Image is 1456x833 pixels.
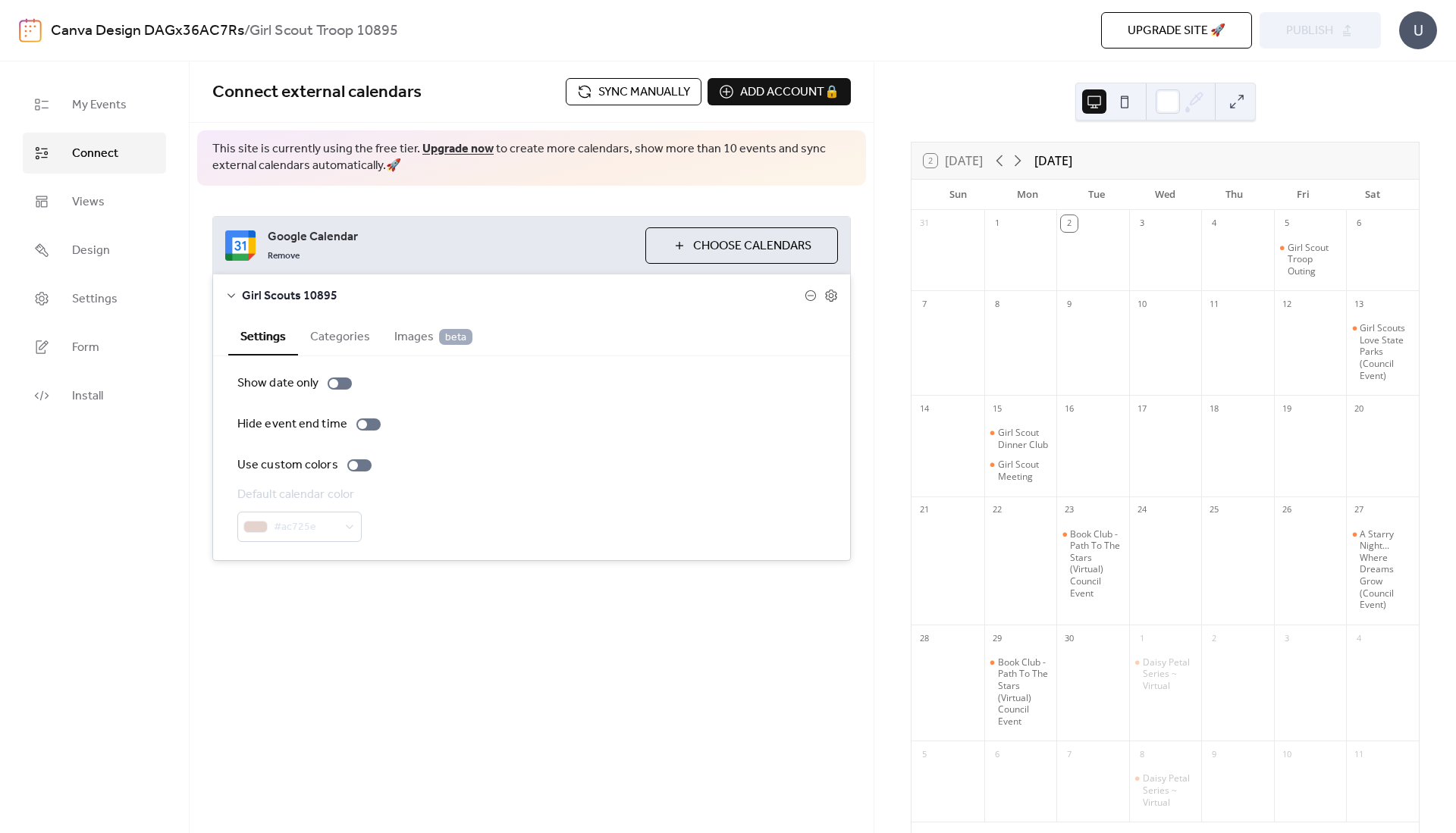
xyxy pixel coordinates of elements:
[23,133,166,174] a: Connect
[1061,502,1078,518] div: 23
[1338,180,1407,210] div: Sat
[1351,630,1367,647] div: 4
[23,375,166,416] a: Install
[916,400,933,417] div: 14
[23,278,166,319] a: Settings
[1061,296,1078,312] div: 9
[1206,630,1222,647] div: 2
[989,630,1006,647] div: 29
[1061,400,1078,417] div: 16
[1134,215,1150,232] div: 3
[72,242,110,260] span: Design
[1134,746,1150,763] div: 8
[1206,296,1222,312] div: 11
[984,459,1057,482] div: Girl Scout Meeting
[1360,322,1413,381] div: Girl Scouts Love State Parks (Council Event)
[422,137,494,161] a: Upgrade now
[1279,630,1295,647] div: 3
[382,317,485,354] button: Images beta
[998,459,1051,482] div: Girl Scout Meeting
[23,230,166,271] a: Design
[1200,180,1269,210] div: Thu
[1269,180,1338,210] div: Fri
[1351,215,1367,232] div: 6
[237,374,318,393] div: Show date only
[72,145,118,163] span: Connect
[566,78,701,105] button: Sync manually
[1279,215,1295,232] div: 5
[993,180,1062,210] div: Mon
[1346,322,1419,381] div: Girl Scouts Love State Parks (Council Event)
[1279,296,1295,312] div: 12
[1129,772,1202,808] div: Daisy Petal Series ~ Virtual
[598,83,690,102] span: Sync manually
[1070,528,1123,600] div: Book Club - Path To The Stars (Virtual) Council Event
[1274,242,1347,277] div: Girl Scout Troop Outing
[1288,242,1341,277] div: Girl Scout Troop Outing
[242,287,805,305] span: Girl Scouts 10895
[72,290,118,308] span: Settings
[225,230,256,261] img: google
[212,76,422,109] span: Connect external calendars
[1206,400,1222,417] div: 18
[645,227,838,264] button: Choose Calendars
[916,746,933,763] div: 5
[1061,215,1078,232] div: 2
[1206,215,1222,232] div: 4
[72,96,127,114] span: My Events
[1206,502,1222,518] div: 25
[1131,180,1200,210] div: Wed
[989,296,1006,312] div: 8
[916,502,933,518] div: 21
[1143,772,1196,808] div: Daisy Petal Series ~ Virtual
[298,317,382,354] button: Categories
[1134,296,1150,312] div: 10
[23,84,166,125] a: My Events
[916,215,933,232] div: 31
[1279,746,1295,763] div: 10
[1129,656,1202,692] div: Daisy Petal Series ~ Virtual
[1346,528,1419,611] div: A Starry Night... Where Dreams Grow (Council Event)
[1061,746,1078,763] div: 7
[989,215,1006,232] div: 1
[394,328,472,346] span: Images
[1279,502,1295,518] div: 26
[1360,528,1413,611] div: A Starry Night... Where Dreams Grow (Council Event)
[693,237,811,255] span: Choose Calendars
[212,141,851,175] span: This site is currently using the free tier. to create more calendars, show more than 10 events an...
[916,296,933,312] div: 7
[1034,152,1072,170] div: [DATE]
[23,181,166,222] a: Views
[1351,296,1367,312] div: 13
[984,427,1057,450] div: Girl Scout Dinner Club
[237,486,359,504] div: Default calendar color
[237,456,338,474] div: Use custom colors
[1351,400,1367,417] div: 20
[924,180,993,210] div: Sun
[989,746,1006,763] div: 6
[268,228,633,246] span: Google Calendar
[1061,630,1078,647] div: 30
[244,17,249,45] b: /
[989,400,1006,417] div: 15
[1279,400,1295,417] div: 19
[268,250,300,262] span: Remove
[989,502,1006,518] div: 22
[998,427,1051,450] div: Girl Scout Dinner Club
[23,327,166,368] a: Form
[916,630,933,647] div: 28
[237,415,347,434] div: Hide event end time
[1101,12,1252,49] button: Upgrade site 🚀
[72,339,99,357] span: Form
[998,656,1051,728] div: Book Club - Path To The Stars (Virtual) Council Event
[1062,180,1131,210] div: Tue
[1128,22,1225,40] span: Upgrade site 🚀
[1399,11,1437,49] div: U
[19,18,42,42] img: logo
[72,193,105,211] span: Views
[1143,656,1196,692] div: Daisy Petal Series ~ Virtual
[1134,400,1150,417] div: 17
[1056,528,1129,600] div: Book Club - Path To The Stars (Virtual) Council Event
[1351,746,1367,763] div: 11
[72,387,103,406] span: Install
